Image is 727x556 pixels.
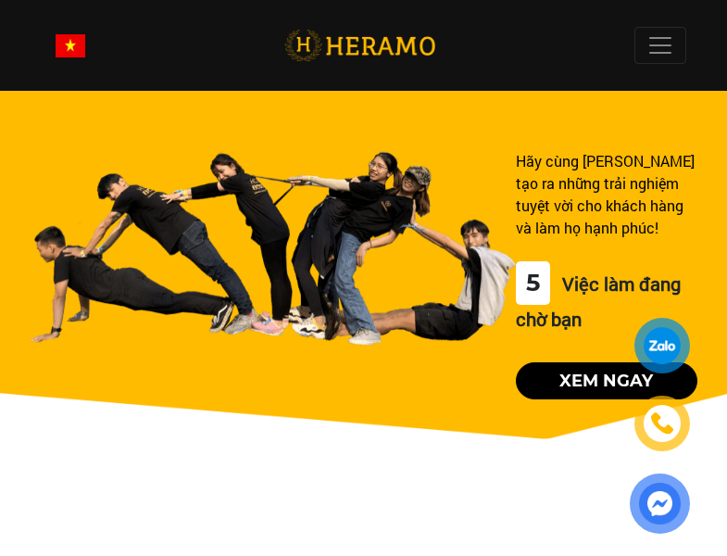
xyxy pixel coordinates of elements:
img: vn-flag.png [56,34,85,57]
a: phone-icon [636,398,689,450]
span: Việc làm đang chờ bạn [516,272,681,331]
img: phone-icon [649,411,675,436]
button: Xem ngay [516,362,697,399]
div: 5 [516,261,550,305]
div: Hãy cùng [PERSON_NAME] tạo ra những trải nghiệm tuyệt vời cho khách hàng và làm họ hạnh phúc! [516,150,697,239]
img: banner [30,150,516,346]
img: logo [284,27,435,65]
